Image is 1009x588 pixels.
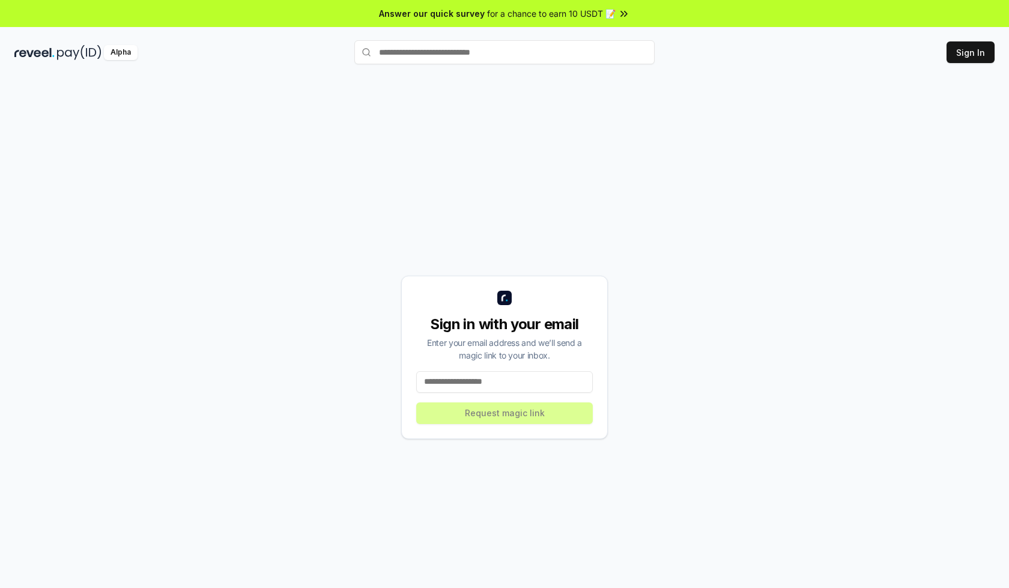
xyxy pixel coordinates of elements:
[104,45,138,60] div: Alpha
[14,45,55,60] img: reveel_dark
[379,7,485,20] span: Answer our quick survey
[57,45,102,60] img: pay_id
[416,336,593,362] div: Enter your email address and we’ll send a magic link to your inbox.
[947,41,995,63] button: Sign In
[487,7,616,20] span: for a chance to earn 10 USDT 📝
[497,291,512,305] img: logo_small
[416,315,593,334] div: Sign in with your email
